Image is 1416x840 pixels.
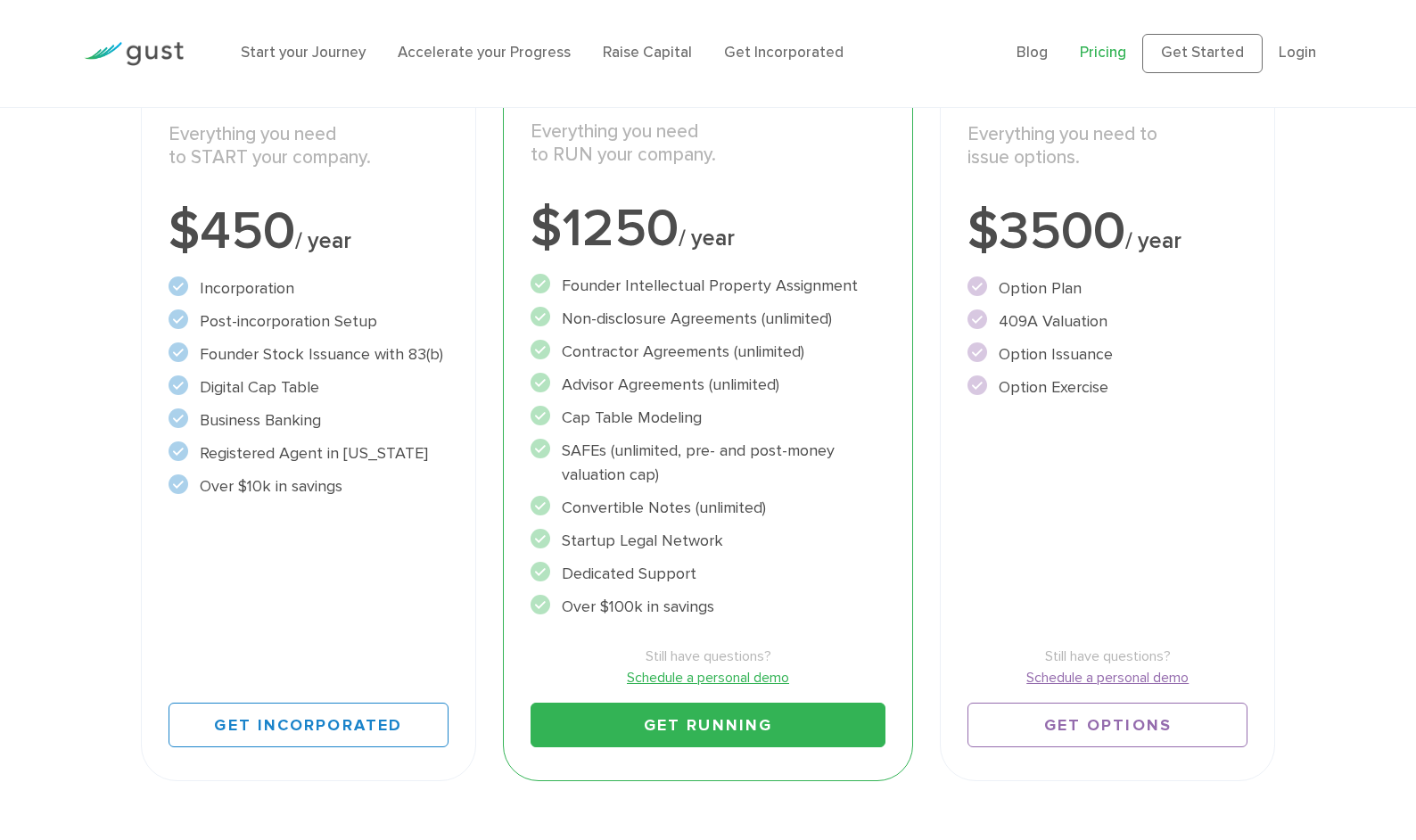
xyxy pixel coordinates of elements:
p: Everything you need to issue options. [967,123,1247,170]
li: Founder Intellectual Property Assignment [531,274,886,298]
li: Incorporation [169,276,449,301]
a: Raise Capital [603,44,692,62]
a: Schedule a personal demo [967,667,1247,688]
a: Get Running [531,703,886,747]
a: Pricing [1080,44,1126,62]
div: $450 [169,205,449,259]
span: / year [679,225,735,251]
a: Start your Journey [241,44,366,62]
li: Startup Legal Network [531,529,886,553]
a: Get Incorporated [169,703,449,747]
li: Convertible Notes (unlimited) [531,496,886,520]
span: Still have questions? [531,646,886,667]
p: Everything you need to START your company. [169,123,449,170]
a: Get Options [967,703,1247,747]
li: SAFEs (unlimited, pre- and post-money valuation cap) [531,439,886,487]
span: / year [295,227,351,254]
li: Advisor Agreements (unlimited) [531,373,886,397]
li: Over $10k in savings [169,474,449,498]
li: Over $100k in savings [531,595,886,619]
div: $3500 [967,205,1247,259]
li: Registered Agent in [US_STATE] [169,441,449,465]
li: Option Issuance [967,342,1247,366]
li: Non-disclosure Agreements (unlimited) [531,307,886,331]
span: / year [1125,227,1181,254]
a: Accelerate your Progress [398,44,571,62]
li: Post-incorporation Setup [169,309,449,334]
a: Get Incorporated [724,44,844,62]
li: 409A Valuation [967,309,1247,334]
li: Digital Cap Table [169,375,449,399]
img: Gust Logo [84,42,184,66]
li: Contractor Agreements (unlimited) [531,340,886,364]
li: Dedicated Support [531,562,886,586]
li: Option Exercise [967,375,1247,399]
a: Blog [1017,44,1048,62]
p: Everything you need to RUN your company. [531,120,886,168]
div: $1250 [531,202,886,256]
li: Founder Stock Issuance with 83(b) [169,342,449,366]
a: Schedule a personal demo [531,667,886,688]
li: Option Plan [967,276,1247,301]
span: Still have questions? [967,646,1247,667]
a: Get Started [1142,34,1263,73]
a: Login [1279,44,1316,62]
li: Business Banking [169,408,449,432]
li: Cap Table Modeling [531,406,886,430]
